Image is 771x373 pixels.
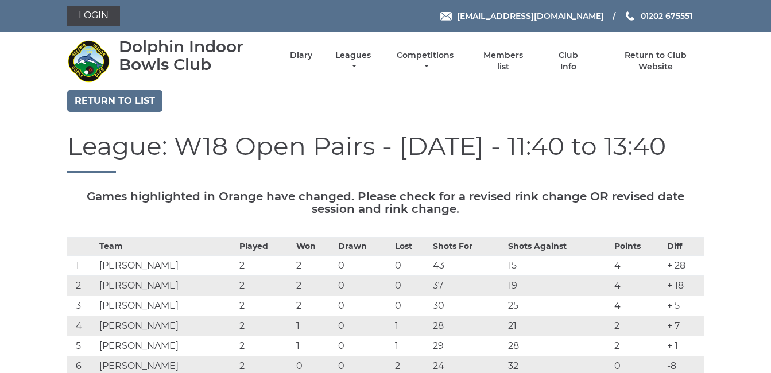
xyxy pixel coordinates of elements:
[67,336,96,356] td: 5
[237,238,293,256] th: Played
[335,256,392,276] td: 0
[664,316,704,336] td: + 7
[664,256,704,276] td: + 28
[505,336,611,356] td: 28
[392,296,430,316] td: 0
[293,256,335,276] td: 2
[96,256,237,276] td: [PERSON_NAME]
[293,276,335,296] td: 2
[96,238,237,256] th: Team
[430,238,505,256] th: Shots For
[505,238,611,256] th: Shots Against
[505,256,611,276] td: 15
[440,10,604,22] a: Email [EMAIL_ADDRESS][DOMAIN_NAME]
[505,296,611,316] td: 25
[67,90,162,112] a: Return to list
[550,50,587,72] a: Club Info
[237,336,293,356] td: 2
[237,256,293,276] td: 2
[430,276,505,296] td: 37
[607,50,704,72] a: Return to Club Website
[67,190,704,215] h5: Games highlighted in Orange have changed. Please check for a revised rink change OR revised date ...
[392,316,430,336] td: 1
[394,50,457,72] a: Competitions
[96,276,237,296] td: [PERSON_NAME]
[505,276,611,296] td: 19
[96,296,237,316] td: [PERSON_NAME]
[392,256,430,276] td: 0
[335,296,392,316] td: 0
[67,6,120,26] a: Login
[664,336,704,356] td: + 1
[641,11,692,21] span: 01202 675551
[611,296,665,316] td: 4
[626,11,634,21] img: Phone us
[611,238,665,256] th: Points
[392,336,430,356] td: 1
[335,238,392,256] th: Drawn
[440,12,452,21] img: Email
[293,336,335,356] td: 1
[664,238,704,256] th: Diff
[624,10,692,22] a: Phone us 01202 675551
[430,336,505,356] td: 29
[119,38,270,73] div: Dolphin Indoor Bowls Club
[67,296,96,316] td: 3
[96,336,237,356] td: [PERSON_NAME]
[67,40,110,83] img: Dolphin Indoor Bowls Club
[67,316,96,336] td: 4
[611,316,665,336] td: 2
[237,316,293,336] td: 2
[505,316,611,336] td: 21
[335,276,392,296] td: 0
[237,276,293,296] td: 2
[611,256,665,276] td: 4
[96,316,237,336] td: [PERSON_NAME]
[293,296,335,316] td: 2
[293,238,335,256] th: Won
[332,50,374,72] a: Leagues
[430,296,505,316] td: 30
[664,296,704,316] td: + 5
[392,238,430,256] th: Lost
[335,316,392,336] td: 0
[476,50,529,72] a: Members list
[392,276,430,296] td: 0
[457,11,604,21] span: [EMAIL_ADDRESS][DOMAIN_NAME]
[335,336,392,356] td: 0
[67,276,96,296] td: 2
[430,256,505,276] td: 43
[293,316,335,336] td: 1
[67,256,96,276] td: 1
[664,276,704,296] td: + 18
[237,296,293,316] td: 2
[67,132,704,173] h1: League: W18 Open Pairs - [DATE] - 11:40 to 13:40
[290,50,312,61] a: Diary
[611,276,665,296] td: 4
[611,336,665,356] td: 2
[430,316,505,336] td: 28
